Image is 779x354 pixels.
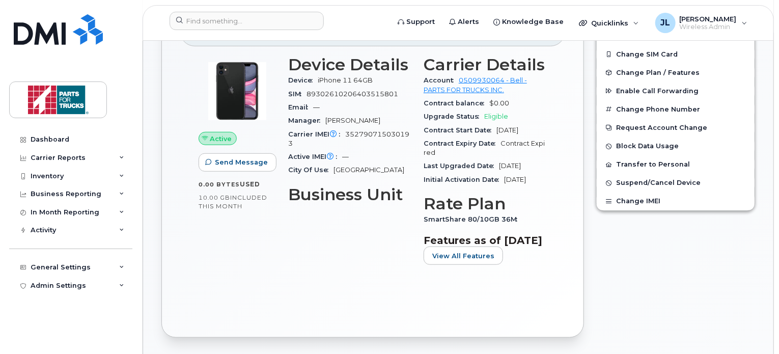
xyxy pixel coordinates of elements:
[333,166,404,174] span: [GEOGRAPHIC_DATA]
[616,179,701,187] span: Suspend/Cancel Device
[432,251,494,261] span: View All Features
[424,99,489,107] span: Contract balance
[215,157,268,167] span: Send Message
[199,194,230,201] span: 10.00 GB
[597,100,755,119] button: Change Phone Number
[591,19,628,27] span: Quicklinks
[424,215,522,223] span: SmartShare 80/10GB 36M
[616,87,699,95] span: Enable Call Forwarding
[406,17,435,27] span: Support
[288,130,345,138] span: Carrier IMEI
[597,45,755,64] button: Change SIM Card
[489,99,509,107] span: $0.00
[616,69,700,76] span: Change Plan / Features
[597,155,755,174] button: Transfer to Personal
[391,12,442,32] a: Support
[210,134,232,144] span: Active
[442,12,486,32] a: Alerts
[424,76,527,93] a: 0509930064 - Bell - PARTS FOR TRUCKS INC.
[660,17,670,29] span: JL
[597,82,755,100] button: Enable Call Forwarding
[288,166,333,174] span: City Of Use
[199,194,267,210] span: included this month
[288,185,411,204] h3: Business Unit
[318,76,373,84] span: iPhone 11 64GB
[313,103,320,111] span: —
[199,181,240,188] span: 0.00 Bytes
[207,61,268,122] img: iPhone_11.jpg
[240,180,260,188] span: used
[199,153,276,172] button: Send Message
[597,119,755,137] button: Request Account Change
[288,153,342,160] span: Active IMEI
[424,140,500,147] span: Contract Expiry Date
[288,90,307,98] span: SIM
[424,126,496,134] span: Contract Start Date
[424,247,503,265] button: View All Features
[597,174,755,192] button: Suspend/Cancel Device
[424,76,459,84] span: Account
[680,15,737,23] span: [PERSON_NAME]
[288,76,318,84] span: Device
[424,113,484,120] span: Upgrade Status
[504,176,526,183] span: [DATE]
[484,113,508,120] span: Eligible
[458,17,479,27] span: Alerts
[424,162,499,170] span: Last Upgraded Date
[288,56,411,74] h3: Device Details
[424,234,547,247] h3: Features as of [DATE]
[502,17,564,27] span: Knowledge Base
[288,103,313,111] span: Email
[680,23,737,31] span: Wireless Admin
[288,130,409,147] span: 352790715030193
[486,12,571,32] a: Knowledge Base
[342,153,349,160] span: —
[288,117,325,124] span: Manager
[424,195,547,213] h3: Rate Plan
[572,13,646,33] div: Quicklinks
[307,90,398,98] span: 89302610206403515801
[648,13,755,33] div: Jessica Lam
[496,126,518,134] span: [DATE]
[424,176,504,183] span: Initial Activation Date
[597,192,755,210] button: Change IMEI
[170,12,324,30] input: Find something...
[597,64,755,82] button: Change Plan / Features
[424,56,547,74] h3: Carrier Details
[499,162,521,170] span: [DATE]
[597,137,755,155] button: Block Data Usage
[325,117,380,124] span: [PERSON_NAME]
